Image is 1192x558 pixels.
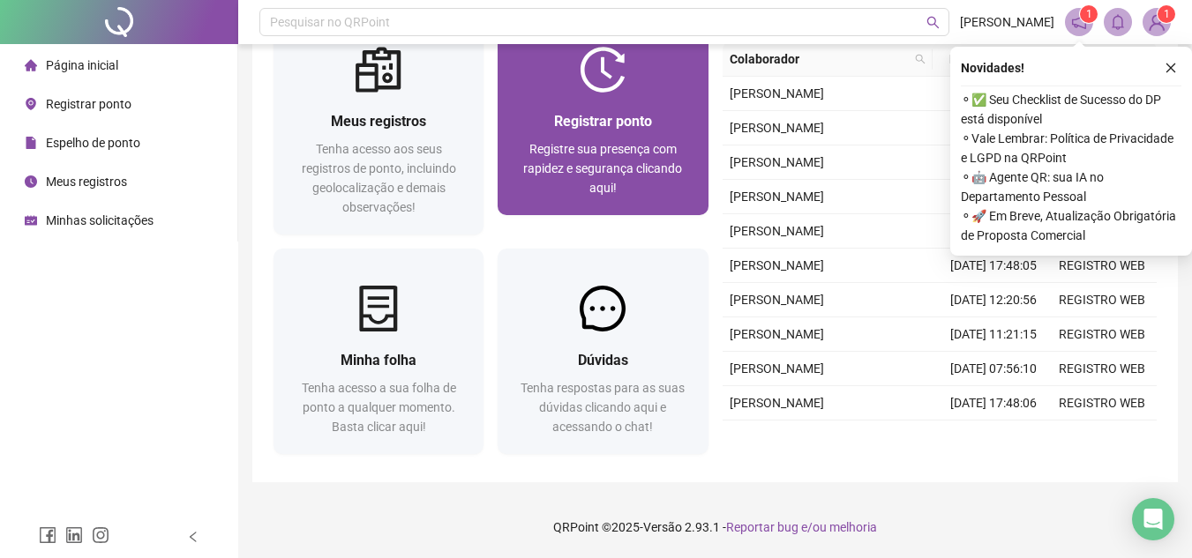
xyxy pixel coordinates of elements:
[730,190,824,204] span: [PERSON_NAME]
[940,283,1048,317] td: [DATE] 12:20:56
[498,249,708,454] a: DúvidasTenha respostas para as suas dúvidas clicando aqui e acessando o chat!
[302,142,456,214] span: Tenha acesso aos seus registros de ponto, incluindo geolocalização e demais observações!
[25,214,37,227] span: schedule
[643,520,682,534] span: Versão
[730,86,824,100] span: [PERSON_NAME]
[961,129,1181,167] span: ⚬ Vale Lembrar: Política de Privacidade e LGPD na QRPoint
[961,206,1181,245] span: ⚬ 🚀 Em Breve, Atualização Obrigatória de Proposta Comercial
[25,175,37,188] span: clock-circle
[1086,8,1092,20] span: 1
[1132,498,1174,540] div: Open Intercom Messenger
[65,526,83,544] span: linkedin
[521,381,685,434] span: Tenha respostas para as suas dúvidas clicando aqui e acessando o chat!
[730,258,824,272] span: [PERSON_NAME]
[730,396,824,410] span: [PERSON_NAME]
[926,16,940,29] span: search
[274,10,484,234] a: Meus registrosTenha acesso aos seus registros de ponto, incluindo geolocalização e demais observa...
[1158,5,1175,23] sup: Atualize o seu contato no menu Meus Dados
[940,317,1048,352] td: [DATE] 11:21:15
[915,54,926,64] span: search
[1164,8,1170,20] span: 1
[933,42,1038,77] th: Data/Hora
[726,520,877,534] span: Reportar bug e/ou melhoria
[940,111,1048,145] td: [DATE] 17:58:45
[1071,14,1087,30] span: notification
[960,12,1054,32] span: [PERSON_NAME]
[961,90,1181,129] span: ⚬ ✅ Seu Checklist de Sucesso do DP está disponível
[940,352,1048,386] td: [DATE] 07:56:10
[274,249,484,454] a: Minha folhaTenha acesso a sua folha de ponto a qualquer momento. Basta clicar aqui!
[730,224,824,238] span: [PERSON_NAME]
[1048,249,1157,283] td: REGISTRO WEB
[1048,317,1157,352] td: REGISTRO WEB
[961,58,1024,78] span: Novidades !
[1048,283,1157,317] td: REGISTRO WEB
[940,386,1048,420] td: [DATE] 17:48:06
[911,46,929,72] span: search
[39,526,56,544] span: facebook
[523,142,682,195] span: Registre sua presença com rapidez e segurança clicando aqui!
[1048,420,1157,455] td: REGISTRO WEB
[940,145,1048,180] td: [DATE] 12:23:07
[730,327,824,341] span: [PERSON_NAME]
[554,113,652,130] span: Registrar ponto
[1080,5,1098,23] sup: 1
[940,249,1048,283] td: [DATE] 17:48:05
[940,49,1016,69] span: Data/Hora
[1165,62,1177,74] span: close
[187,531,199,543] span: left
[25,59,37,71] span: home
[92,526,109,544] span: instagram
[341,352,416,368] span: Minha folha
[1143,9,1170,35] img: 91103
[302,381,456,434] span: Tenha acesso a sua folha de ponto a qualquer momento. Basta clicar aqui!
[730,293,824,307] span: [PERSON_NAME]
[46,58,118,72] span: Página inicial
[25,98,37,110] span: environment
[25,137,37,149] span: file
[1048,352,1157,386] td: REGISTRO WEB
[1110,14,1126,30] span: bell
[730,49,909,69] span: Colaborador
[730,155,824,169] span: [PERSON_NAME]
[238,496,1192,558] footer: QRPoint © 2025 - 2.93.1 -
[578,352,628,368] span: Dúvidas
[940,420,1048,455] td: [DATE] 12:32:47
[46,213,154,227] span: Minhas solicitações
[46,175,127,189] span: Meus registros
[46,136,140,150] span: Espelho de ponto
[498,10,708,215] a: Registrar pontoRegistre sua presença com rapidez e segurança clicando aqui!
[46,97,131,111] span: Registrar ponto
[730,121,824,135] span: [PERSON_NAME]
[940,77,1048,111] td: [DATE] 07:44:36
[940,214,1048,249] td: [DATE] 08:00:38
[730,361,824,376] span: [PERSON_NAME]
[961,167,1181,206] span: ⚬ 🤖 Agente QR: sua IA no Departamento Pessoal
[940,180,1048,214] td: [DATE] 11:21:24
[331,113,426,130] span: Meus registros
[1048,386,1157,420] td: REGISTRO WEB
